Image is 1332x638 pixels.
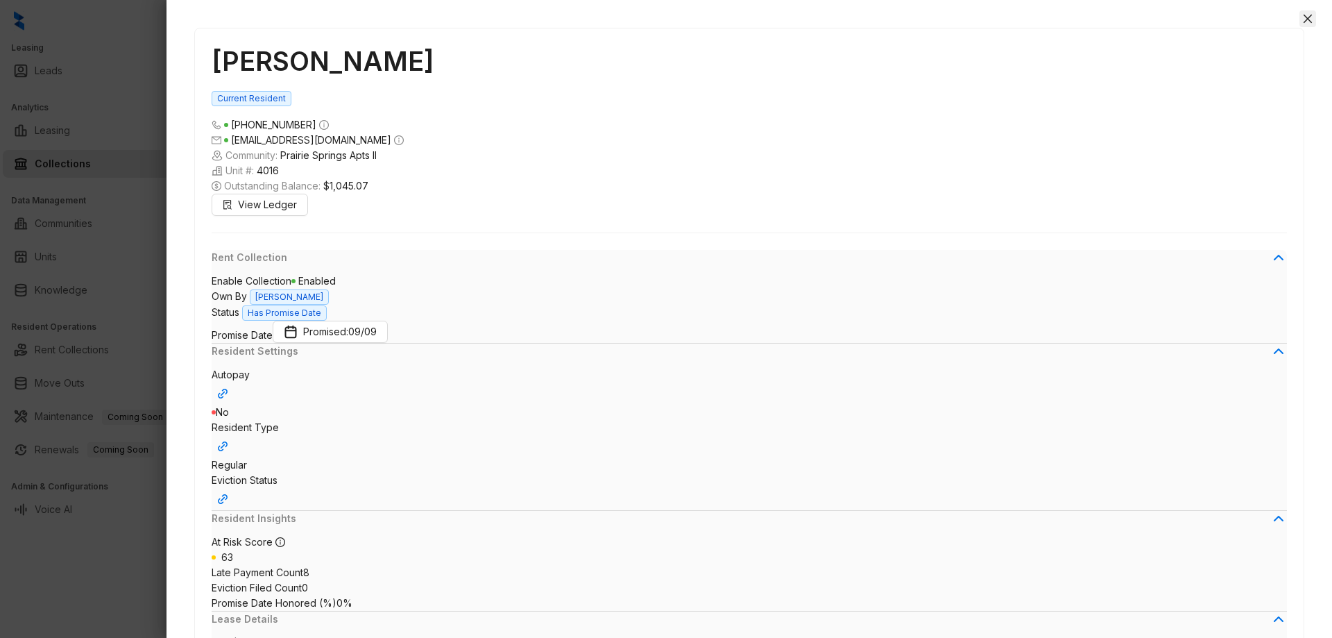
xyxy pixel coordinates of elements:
button: View Ledger [212,194,308,216]
span: Status [212,306,239,318]
span: 8 [303,566,309,578]
span: Regular [212,459,247,471]
span: Prairie Springs Apts II [280,148,377,163]
span: Resident Insights [212,511,1270,526]
span: $1,045.07 [323,178,368,194]
span: 09/09 [348,324,377,339]
span: Resident Settings [212,344,1270,359]
span: info-circle [275,537,285,547]
span: info-circle [319,120,329,130]
span: View Ledger [238,197,297,212]
span: Enabled [291,275,336,287]
span: Has Promise Date [242,305,327,321]
span: Late Payment Count [212,566,303,578]
span: At Risk Score [212,536,273,548]
div: Lease Details [212,612,1287,635]
span: [PHONE_NUMBER] [231,119,316,131]
span: No [212,406,229,418]
span: Lease Details [212,612,1270,627]
span: Current Resident [212,91,291,106]
img: building-icon [212,165,223,176]
span: Rent Collection [212,250,1270,265]
span: file-search [223,200,232,210]
span: Eviction Filed Count [212,582,302,594]
span: Promise Date [212,329,273,341]
span: Promise Date Honored (%) [212,597,336,609]
div: Resident Settings [212,344,1287,367]
span: Enable Collection [212,275,291,287]
div: Eviction Status [212,473,1287,510]
button: Promise DatePromised: 09/09 [273,321,388,343]
div: Autopay [212,367,1287,405]
span: Unit #: [212,163,1287,178]
span: [PERSON_NAME] [250,289,329,305]
span: Own By [212,290,247,302]
span: 63 [221,551,233,563]
span: 4016 [257,163,279,178]
h1: [PERSON_NAME] [212,45,1287,77]
span: info-circle [394,135,404,145]
span: 0% [336,597,352,609]
div: Resident Insights [212,511,1287,535]
button: Close [1299,10,1316,27]
div: Rent Collection [212,250,1287,274]
span: Outstanding Balance: [212,178,1287,194]
span: Promised: [303,324,377,339]
img: Promise Date [284,325,298,339]
span: Community: [212,148,1287,163]
img: building-icon [212,150,223,161]
span: dollar [212,181,221,191]
span: close [1302,13,1313,24]
div: Resident Type [212,420,1287,457]
span: phone [212,120,221,130]
span: [EMAIL_ADDRESS][DOMAIN_NAME] [231,134,391,146]
span: mail [212,135,221,145]
span: 0 [302,582,308,594]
